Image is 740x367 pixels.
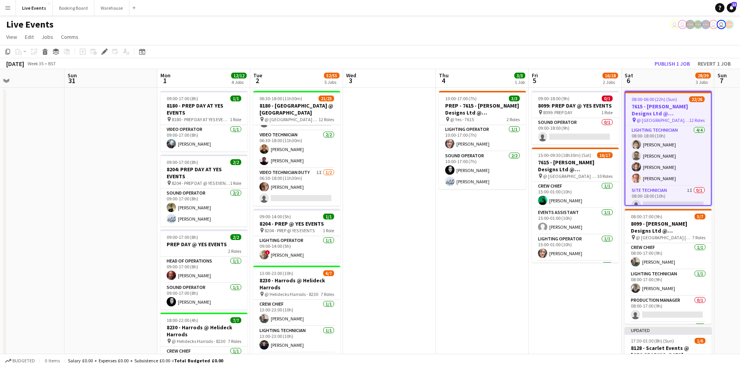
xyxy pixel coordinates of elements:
span: 7 Roles [321,291,334,297]
span: Sat [625,72,633,79]
h3: 8230 - Harrods @ Helideck Harrods [253,277,340,291]
span: @ [GEOGRAPHIC_DATA] - 7615 [637,117,689,123]
app-card-role: Lighting Technician3/3 [532,261,619,310]
div: 4 Jobs [232,79,246,85]
div: Updated [625,327,712,333]
button: Booking Board [53,0,94,16]
span: @ Helidecks Harrods - 8230 [172,338,225,344]
app-card-role: Lighting Operator1/109:00-14:00 (5h)![PERSON_NAME] [253,236,340,263]
span: 16/18 [602,73,618,78]
a: 13 [727,3,736,12]
div: BST [48,61,56,66]
a: Comms [58,32,82,42]
span: 17:30-01:30 (8h) (Sun) [631,338,674,344]
button: Publish 1 job [651,59,693,69]
div: 2 Jobs [603,79,618,85]
app-card-role: Crew Chief1/115:00-01:00 (10h)[PERSON_NAME] [532,182,619,208]
h3: 8204: PREP DAY AT YES EVENTS [160,166,247,180]
span: Budgeted [12,358,35,364]
app-card-role: Site Technician1I0/108:00-18:00 (10h) [625,186,711,212]
span: 08:00-06:00 (22h) (Sun) [632,96,677,102]
app-card-role: Head of Operations1/109:00-17:00 (8h)[PERSON_NAME] [160,257,247,283]
span: 12 Roles [319,117,334,122]
span: 06:30-18:00 (11h30m) [259,96,302,101]
span: 7 Roles [228,338,241,344]
span: 3 [345,76,356,85]
span: 28/39 [695,73,711,78]
span: 31 [66,76,77,85]
h3: 8128 - Scarlet Events @ [GEOGRAPHIC_DATA] [625,344,712,358]
button: Warehouse [94,0,129,16]
app-job-card: 09:00-17:00 (8h)2/2PREP DAY @ YES EVENTS2 RolesHead of Operations1/109:00-17:00 (8h)[PERSON_NAME]... [160,230,247,310]
span: Jobs [42,33,53,40]
button: Live Events [16,0,53,16]
span: 6 [623,76,633,85]
h1: Live Events [6,19,54,30]
app-card-role: Events Assistant1/115:00-01:00 (10h)[PERSON_NAME] [532,208,619,235]
app-job-card: 09:00-14:00 (5h)1/18204 - PREP @ YES EVENTS 8204 - PREP @ YES EVENTS1 RoleLighting Operator1/109:... [253,209,340,263]
app-user-avatar: Eden Hopkins [670,20,679,29]
span: 1 Role [323,228,334,233]
div: 09:00-17:00 (8h)2/28204: PREP DAY AT YES EVENTS 8204 - PREP DAT @ YES EVENTS1 RoleSound Operator2... [160,155,247,226]
span: 21/23 [319,96,334,101]
app-card-role: Production Manager0/108:00-17:00 (9h) [625,296,712,322]
app-job-card: 15:00-09:30 (18h30m) (Sat)16/177615 - [PERSON_NAME] Designs Ltd @ [GEOGRAPHIC_DATA] @ [GEOGRAPHIC... [532,148,619,263]
span: 0 items [43,358,61,364]
app-job-card: 08:00-17:00 (9h)5/78099 - [PERSON_NAME] Designs Ltd @ [GEOGRAPHIC_DATA] @ [GEOGRAPHIC_DATA] [GEOG... [625,209,712,324]
span: 7 Roles [692,235,705,240]
app-job-card: 08:00-06:00 (22h) (Sun)22/267615 - [PERSON_NAME] Designs Ltd @ [GEOGRAPHIC_DATA] @ [GEOGRAPHIC_DA... [625,91,712,206]
span: 1 [159,76,171,85]
span: Wed [346,72,356,79]
span: 4 [438,76,449,85]
span: 0/1 [602,96,613,101]
app-job-card: 09:00-18:00 (9h)0/18099: PREP DAY @ YES EVENTS 8099: PREP DAY1 RoleSound Operator0/109:00-18:00 (9h) [532,91,619,144]
span: 52/55 [324,73,340,78]
app-card-role: Video Technician2/206:30-18:00 (11h30m)[PERSON_NAME][PERSON_NAME] [253,130,340,168]
app-card-role: Lighting Operator1/110:00-17:00 (7h)[PERSON_NAME] [439,125,526,151]
app-user-avatar: Alex Gill [724,20,734,29]
span: 2 [252,76,262,85]
span: @ Helidecks Harrods - 8230 [265,291,318,297]
app-job-card: 06:30-18:00 (11h30m)21/238180 - [GEOGRAPHIC_DATA] @ [GEOGRAPHIC_DATA] @ [GEOGRAPHIC_DATA] - 81801... [253,91,340,206]
h3: 8180 - PREP DAY AT YES EVENTS [160,102,247,116]
span: 1 Role [601,110,613,115]
app-card-role: Sound Operator1/109:00-17:00 (8h)[PERSON_NAME] [160,283,247,310]
app-user-avatar: Production Managers [686,20,695,29]
span: 09:00-14:00 (5h) [259,214,291,219]
app-user-avatar: Production Managers [693,20,703,29]
app-user-avatar: Ollie Rolfe [709,20,718,29]
app-card-role: Lighting Operator1/115:00-01:00 (10h)[PERSON_NAME] [532,235,619,261]
h3: 8099: PREP DAY @ YES EVENTS [532,102,619,109]
span: @ [GEOGRAPHIC_DATA] - 7615 [543,173,597,179]
span: 12/12 [231,73,247,78]
h3: PREP DAY @ YES EVENTS [160,241,247,248]
div: Salary £0.00 + Expenses £0.00 + Subsistence £0.00 = [68,358,223,364]
span: @ [GEOGRAPHIC_DATA] - 8180 [265,117,319,122]
a: Jobs [38,32,56,42]
span: 2 Roles [507,117,520,122]
span: 8204 - PREP DAT @ YES EVENTS [172,180,230,186]
app-card-role: Lighting Technician1/108:00-17:00 (9h)[PERSON_NAME] [625,270,712,296]
span: Fri [532,72,538,79]
div: 09:00-17:00 (8h)1/18180 - PREP DAY AT YES EVENTS 8180 - PREP DAY AT YES EVENTS1 RoleVideo Operato... [160,91,247,151]
app-card-role: Lighting Technician1/113:00-23:00 (10h)[PERSON_NAME] [253,326,340,353]
span: Edit [25,33,34,40]
h3: 7615 - [PERSON_NAME] Designs Ltd @ [GEOGRAPHIC_DATA] [625,103,711,117]
h3: 7615 - [PERSON_NAME] Designs Ltd @ [GEOGRAPHIC_DATA] [532,159,619,173]
h3: 8180 - [GEOGRAPHIC_DATA] @ [GEOGRAPHIC_DATA] [253,102,340,116]
div: [DATE] [6,60,24,68]
span: Thu [439,72,449,79]
app-card-role: Sound Operator0/109:00-18:00 (9h) [532,118,619,144]
span: 1/6 [695,338,705,344]
app-card-role: Crew Chief1/113:00-23:00 (10h)[PERSON_NAME] [253,300,340,326]
span: 3/3 [514,73,525,78]
app-card-role: Lighting Technician4/408:00-18:00 (10h)[PERSON_NAME][PERSON_NAME][PERSON_NAME][PERSON_NAME] [625,126,711,186]
span: Mon [160,72,171,79]
a: Edit [22,32,37,42]
app-card-role: Sound Operator2/209:00-17:00 (8h)[PERSON_NAME][PERSON_NAME] [160,189,247,226]
span: 3/3 [509,96,520,101]
span: @ [GEOGRAPHIC_DATA] [GEOGRAPHIC_DATA] - 8099 [636,235,692,240]
app-user-avatar: Production Managers [701,20,710,29]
